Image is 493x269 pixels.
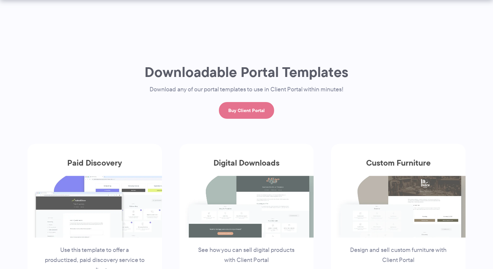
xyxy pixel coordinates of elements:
[195,245,297,265] p: See how you can sell digital products with Client Portal
[27,158,162,176] h3: Paid Discovery
[135,85,359,95] p: Download any of our portal templates to use in Client Portal within minutes!
[331,158,466,176] h3: Custom Furniture
[219,102,274,119] a: Buy Client Portal
[135,63,359,81] h1: Downloadable Portal Templates
[179,158,314,176] h3: Digital Downloads
[347,245,449,265] p: Design and sell custom furniture with Client Portal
